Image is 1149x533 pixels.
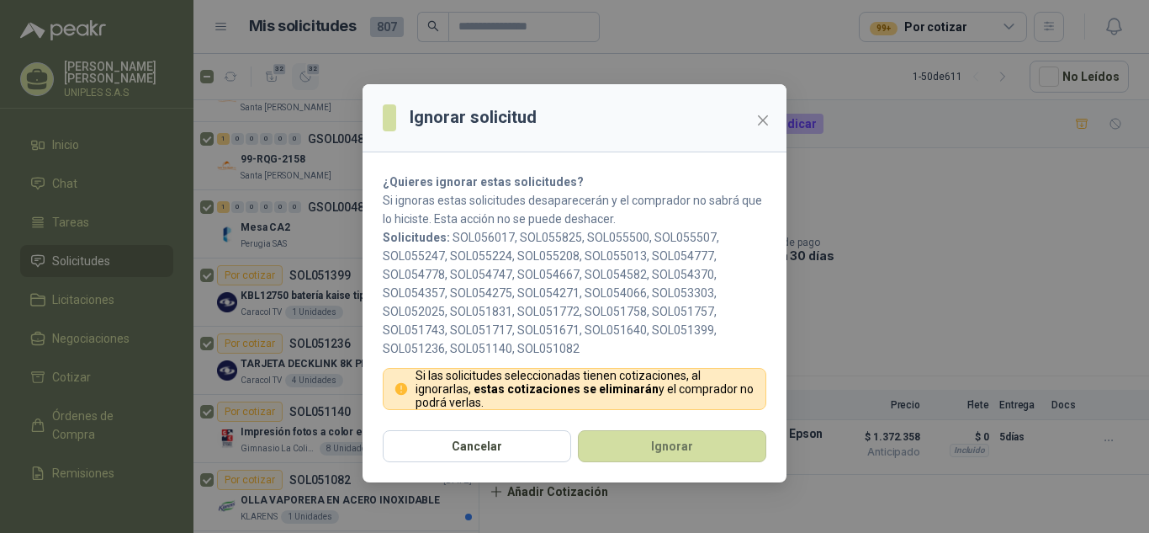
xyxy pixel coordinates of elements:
button: Close [749,107,776,134]
span: close [756,114,770,127]
strong: ¿Quieres ignorar estas solicitudes? [383,175,584,189]
p: Si las solicitudes seleccionadas tienen cotizaciones, al ignorarlas, y el comprador no podrá verlas. [416,369,756,409]
button: Ignorar [578,430,766,462]
button: Cancelar [383,430,571,462]
b: Solicitudes: [383,231,450,244]
h3: Ignorar solicitud [410,104,537,131]
p: SOL056017, SOL055825, SOL055500, SOL055507, SOL055247, SOL055224, SOL055208, SOL055013, SOL054777... [383,228,766,358]
strong: estas cotizaciones se eliminarán [474,382,659,396]
p: Si ignoras estas solicitudes desaparecerán y el comprador no sabrá que lo hiciste. Esta acción no... [383,191,766,228]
